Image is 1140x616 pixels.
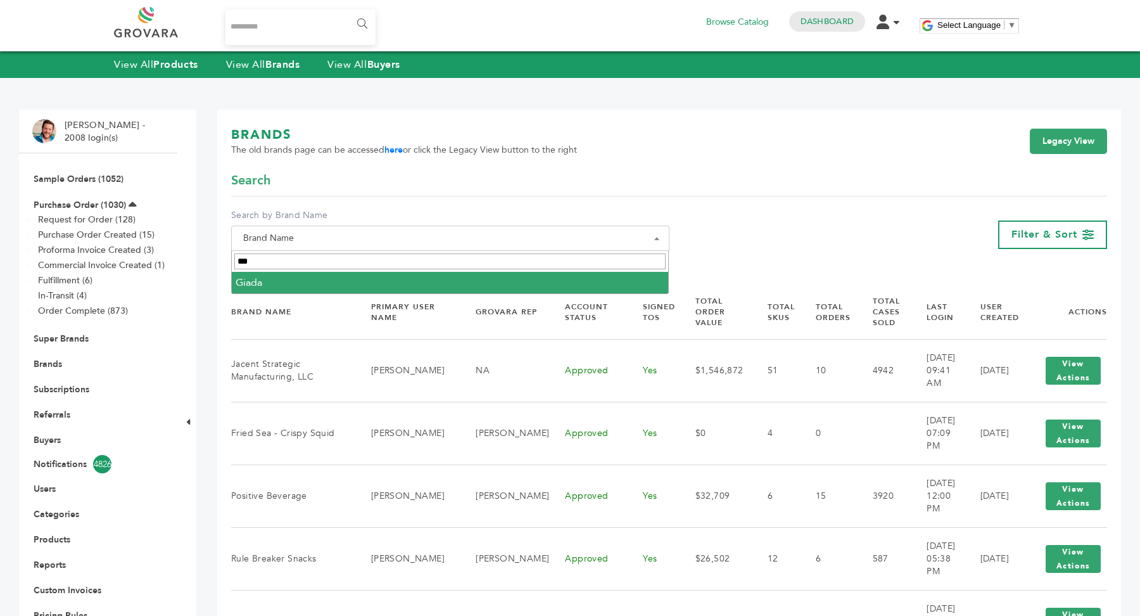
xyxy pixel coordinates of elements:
[857,339,911,402] td: 4942
[65,119,148,144] li: [PERSON_NAME] - 2008 login(s)
[231,465,355,527] td: Positive Beverage
[355,527,460,590] td: [PERSON_NAME]
[327,58,400,72] a: View AllBuyers
[34,199,126,211] a: Purchase Order (1030)
[752,402,800,465] td: 4
[38,229,155,241] a: Purchase Order Created (15)
[34,333,89,345] a: Super Brands
[752,527,800,590] td: 12
[680,527,752,590] td: $26,502
[680,285,752,339] th: Total Order Value
[1046,545,1101,573] button: View Actions
[34,483,56,495] a: Users
[680,339,752,402] td: $1,546,872
[965,402,1024,465] td: [DATE]
[231,144,577,157] span: The old brands page can be accessed or click the Legacy View button to the right
[911,527,964,590] td: [DATE] 05:38 PM
[153,58,198,72] strong: Products
[549,285,627,339] th: Account Status
[800,339,857,402] td: 10
[34,508,79,520] a: Categories
[231,402,355,465] td: Fried Sea - Crispy Squid
[857,527,911,590] td: 587
[460,402,549,465] td: [PERSON_NAME]
[752,339,800,402] td: 51
[355,339,460,402] td: [PERSON_NAME]
[1046,420,1101,447] button: View Actions
[549,402,627,465] td: Approved
[800,285,857,339] th: Total Orders
[114,58,198,72] a: View AllProducts
[34,584,101,596] a: Custom Invoices
[549,465,627,527] td: Approved
[34,455,163,473] a: Notifications4826
[384,144,403,156] a: here
[627,339,679,402] td: Yes
[34,173,123,185] a: Sample Orders (1052)
[34,534,70,546] a: Products
[1008,20,1016,30] span: ▼
[752,285,800,339] th: Total SKUs
[460,339,549,402] td: NA
[965,465,1024,527] td: [DATE]
[965,527,1024,590] td: [DATE]
[1046,357,1101,385] button: View Actions
[34,383,89,395] a: Subscriptions
[38,305,128,317] a: Order Complete (873)
[549,339,627,402] td: Approved
[231,209,669,222] label: Search by Brand Name
[34,409,70,421] a: Referrals
[93,455,111,473] span: 4826
[38,259,165,271] a: Commercial Invoice Created (1)
[1023,285,1107,339] th: Actions
[460,465,549,527] td: [PERSON_NAME]
[800,402,857,465] td: 0
[231,172,270,189] span: Search
[857,285,911,339] th: Total Cases Sold
[911,285,964,339] th: Last Login
[265,58,300,72] strong: Brands
[238,229,662,247] span: Brand Name
[800,465,857,527] td: 15
[627,402,679,465] td: Yes
[460,285,549,339] th: Grovara Rep
[38,244,154,256] a: Proforma Invoice Created (3)
[231,339,355,402] td: Jacent Strategic Manufacturing, LLC
[801,16,854,27] a: Dashboard
[38,274,92,286] a: Fulfillment (6)
[1046,482,1101,510] button: View Actions
[965,285,1024,339] th: User Created
[231,126,577,144] h1: BRANDS
[965,339,1024,402] td: [DATE]
[937,20,1001,30] span: Select Language
[226,58,300,72] a: View AllBrands
[355,465,460,527] td: [PERSON_NAME]
[911,402,964,465] td: [DATE] 07:09 PM
[34,559,66,571] a: Reports
[857,465,911,527] td: 3920
[1030,129,1107,154] a: Legacy View
[911,339,964,402] td: [DATE] 09:41 AM
[34,358,62,370] a: Brands
[627,465,679,527] td: Yes
[225,10,376,45] input: Search...
[800,527,857,590] td: 6
[911,465,964,527] td: [DATE] 12:00 PM
[1011,228,1077,241] span: Filter & Sort
[234,253,666,269] input: Search
[231,285,355,339] th: Brand Name
[706,15,769,29] a: Browse Catalog
[627,285,679,339] th: Signed TOS
[34,434,61,446] a: Buyers
[627,527,679,590] td: Yes
[752,465,800,527] td: 6
[231,226,669,251] span: Brand Name
[680,465,752,527] td: $32,709
[680,402,752,465] td: $0
[355,402,460,465] td: [PERSON_NAME]
[232,272,669,293] li: Giada
[367,58,400,72] strong: Buyers
[355,285,460,339] th: Primary User Name
[460,527,549,590] td: [PERSON_NAME]
[38,214,136,226] a: Request for Order (128)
